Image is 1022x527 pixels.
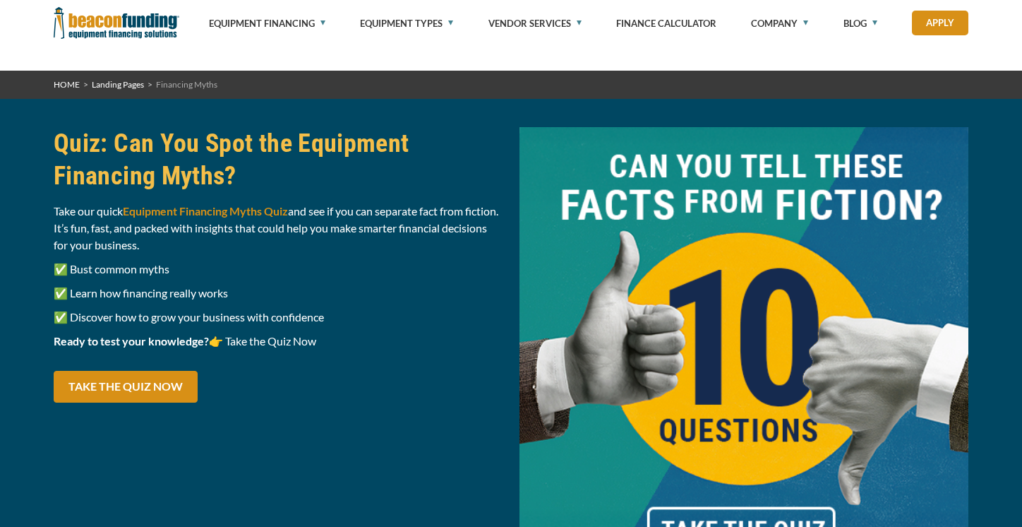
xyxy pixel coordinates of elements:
[519,343,968,357] a: Can you tall these facts from fiction take the quiz
[54,127,503,192] h2: Quiz: Can You Spot the Equipment Financing Myths?
[54,261,503,278] p: ✅ Bust common myths
[123,204,288,218] strong: Equipment Financing Myths Quiz
[912,11,968,35] a: Apply
[54,334,209,348] strong: Ready to test your knowledge?
[54,333,503,350] p: 👉 Take the Quiz Now
[54,371,198,403] a: Take the Quiz Now
[54,79,80,90] a: HOME
[54,203,503,254] p: Take our quick and see if you can separate fact from fiction. It’s fun, fast, and packed with ins...
[54,285,503,302] p: ✅ Learn how financing really works
[156,79,217,90] span: Financing Myths
[92,79,144,90] a: Landing Pages
[54,309,503,326] p: ✅ Discover how to grow your business with confidence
